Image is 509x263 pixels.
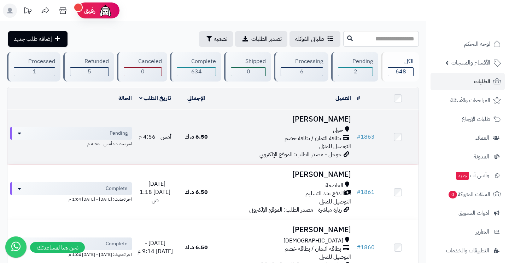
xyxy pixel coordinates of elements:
a: Canceled 0 [116,52,169,82]
span: بطاقة ائتمان / بطاقة خصم [285,245,341,253]
span: 0 [247,67,250,76]
span: الدفع عند التسليم [305,190,344,198]
div: اخر تحديث: [DATE] - [DATE] 1:04 م [10,250,132,258]
a: #1861 [357,188,375,196]
span: تصفية [214,35,227,43]
div: اخر تحديث: أمس - 4:56 م [10,140,132,147]
a: تاريخ الطلب [139,94,171,102]
div: 2 [338,68,373,76]
span: طلبات الإرجاع [462,114,490,124]
div: Pending [338,57,373,66]
a: إضافة طلب جديد [8,31,68,47]
span: جوجل - مصدر الطلب: الموقع الإلكتروني [259,150,342,159]
a: Shipped 0 [223,52,273,82]
a: لوحة التحكم [431,35,505,52]
span: تصدير الطلبات [251,35,282,43]
span: 5 [88,67,91,76]
a: التطبيقات والخدمات [431,242,505,259]
span: [DATE] - [DATE] 9:14 م [138,239,173,256]
span: حولي [333,126,343,134]
a: #1863 [357,133,375,141]
div: اخر تحديث: [DATE] - [DATE] 1:04 م [10,195,132,202]
span: العاصمة [326,181,343,190]
span: 0 [141,67,145,76]
div: Shipped [231,57,266,66]
h3: [PERSON_NAME] [220,170,351,179]
a: Processed 1 [6,52,62,82]
div: 0 [231,68,265,76]
a: الكل648 [380,52,420,82]
span: Complete [106,185,128,192]
span: بطاقة ائتمان / بطاقة خصم [285,134,341,142]
a: العميل [335,94,351,102]
span: 1 [33,67,36,76]
span: 6 [300,67,304,76]
a: Refunded 5 [62,52,116,82]
div: 634 [177,68,216,76]
div: Processed [14,57,55,66]
div: الكل [388,57,414,66]
span: العملاء [475,133,489,143]
span: التوصيل للمنزل [319,142,351,151]
a: تحديثات المنصة [19,4,36,19]
a: وآتس آبجديد [431,167,505,184]
span: التوصيل للمنزل [319,197,351,206]
div: 5 [70,68,109,76]
div: Refunded [70,57,109,66]
span: وآتس آب [455,170,489,180]
div: Canceled [124,57,162,66]
span: لوحة التحكم [464,39,490,49]
span: [DEMOGRAPHIC_DATA] [283,237,343,245]
span: 6.50 د.ك [185,133,208,141]
a: المراجعات والأسئلة [431,92,505,109]
span: 634 [191,67,202,76]
span: طلباتي المُوكلة [295,35,324,43]
span: [DATE] - [DATE] 1:18 ص [140,180,170,205]
a: تصدير الطلبات [235,31,287,47]
a: طلباتي المُوكلة [289,31,340,47]
a: أدوات التسويق [431,205,505,222]
img: logo-2.png [461,16,502,30]
a: Complete 634 [169,52,223,82]
a: #1860 [357,243,375,252]
span: المراجعات والأسئلة [450,95,490,105]
div: 1 [14,68,55,76]
a: # [357,94,360,102]
button: تصفية [199,31,233,47]
span: 6.50 د.ك [185,243,208,252]
span: 0 [449,191,457,199]
img: ai-face.png [98,4,112,18]
div: Complete [177,57,216,66]
a: الإجمالي [187,94,205,102]
a: Processing 6 [273,52,330,82]
span: الأقسام والمنتجات [451,58,490,68]
span: Complete [106,240,128,247]
span: المدونة [474,152,489,162]
span: أدوات التسويق [458,208,489,218]
span: 2 [354,67,357,76]
span: # [357,188,361,196]
a: التقارير [431,223,505,240]
div: 6 [281,68,323,76]
span: # [357,243,361,252]
span: # [357,133,361,141]
span: Pending [110,130,128,137]
div: Processing [281,57,323,66]
a: طلبات الإرجاع [431,111,505,128]
a: Pending 2 [330,52,380,82]
span: 6.50 د.ك [185,188,208,196]
div: 0 [124,68,162,76]
a: الحالة [118,94,132,102]
span: التوصيل للمنزل [319,253,351,261]
span: أمس - 4:56 م [139,133,171,141]
span: إضافة طلب جديد [14,35,52,43]
span: السلات المتروكة [448,189,490,199]
a: السلات المتروكة0 [431,186,505,203]
span: التطبيقات والخدمات [446,246,489,256]
h3: [PERSON_NAME] [220,115,351,123]
span: جديد [456,172,469,180]
span: الطلبات [474,77,490,86]
a: المدونة [431,148,505,165]
a: العملاء [431,129,505,146]
span: زيارة مباشرة - مصدر الطلب: الموقع الإلكتروني [249,206,342,214]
